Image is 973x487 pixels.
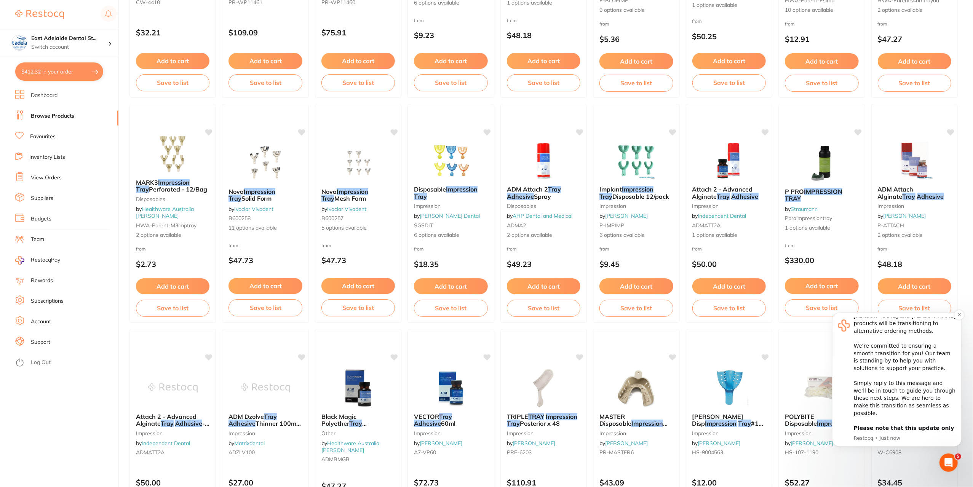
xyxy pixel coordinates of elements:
[785,413,817,427] span: POLYBITE Disposable
[414,300,487,316] button: Save to list
[420,440,462,447] a: [PERSON_NAME]
[817,420,848,427] em: Impression
[228,278,302,294] button: Add to cart
[903,193,915,200] em: Tray
[148,135,198,173] img: MARK3 Impression Tray Perforated - 12/Bag
[692,203,766,209] small: impression
[321,188,337,195] span: Nova
[797,369,847,407] img: POLYBITE Disposable Impression Tray Sideless Pack of 50
[878,246,888,252] span: from
[507,413,580,427] b: TRIPLE TRAY Impression Tray Posterior x 48
[599,186,673,200] b: Implant Impression Tray Disposable 12/pack
[878,21,888,27] span: from
[158,179,190,186] em: Impression
[507,186,580,200] b: ADM Attach 2 Tray Adhesive Spray
[878,6,951,14] span: 2 options available
[599,35,673,43] p: $5.36
[29,153,65,161] a: Inventory Lists
[33,124,134,152] b: Please note that this update only applies to practices with one - two locations. Let us know if y...
[142,440,190,447] a: Independent Dental
[264,413,277,420] em: Tray
[31,43,108,51] p: Switch account
[534,193,551,200] span: Spray
[507,420,520,427] em: Tray
[321,224,395,232] span: 5 options available
[228,243,238,248] span: from
[692,18,702,24] span: from
[426,369,476,407] img: VECTOR Tray Adhesive 60ml
[507,260,580,268] p: $49.23
[321,74,395,91] button: Save to list
[692,413,766,427] b: HENRY SCHEIN Disp Impression Tray #1 Lrg/U Perforated 12 pk
[31,318,51,326] a: Account
[414,246,424,252] span: from
[439,413,452,420] em: Tray
[704,142,754,180] img: Attach 2 - Advanced Alginate Tray Adhesive
[507,232,580,239] span: 2 options available
[599,6,673,14] span: 9 options available
[136,478,209,487] p: $50.00
[785,224,858,232] span: 1 options available
[414,278,487,294] button: Add to cart
[507,203,580,209] small: disposables
[507,31,580,40] p: $48.18
[228,413,264,420] span: ADM Dzolve
[599,478,673,487] p: $43.09
[546,413,577,420] em: Impression
[321,195,334,202] em: Tray
[519,369,568,407] img: TRIPLE TRAY Impression Tray Posterior x 48
[797,144,847,182] img: P PRO IMPRESSION TRAY
[334,195,366,202] span: Mesh Form
[785,278,858,294] button: Add to cart
[878,232,951,239] span: 2 options available
[234,206,273,212] a: Ivoclar Vivadent
[507,413,528,420] span: TRIPLE
[785,6,858,14] span: 10 options available
[507,212,572,219] span: by
[599,278,673,294] button: Add to cart
[785,430,858,436] small: impression
[414,430,487,436] small: impression
[15,62,103,81] button: $412.32 in your order
[599,232,673,239] span: 6 options available
[692,413,744,427] span: [PERSON_NAME] Disp
[738,420,751,427] em: Tray
[321,299,395,316] button: Save to list
[136,74,209,91] button: Save to list
[414,413,487,427] b: VECTOR Tray Adhesive 60ml
[161,420,174,427] em: Tray
[599,212,648,219] span: by
[31,359,51,366] a: Log Out
[30,133,56,141] a: Favourites
[599,222,624,229] span: P-IMPIMP
[136,440,190,447] span: by
[327,206,366,212] a: Ivoclar Vivadent
[33,134,135,141] p: Message from Restocq, sent Just now
[612,369,661,407] img: MASTER Disposable Impression Tray Size 6 Small Lower x 12
[31,256,60,264] span: RestocqPay
[599,75,673,91] button: Save to list
[228,420,256,427] em: Adhesive
[878,278,951,294] button: Add to cart
[507,246,517,252] span: from
[507,222,526,229] span: ADMA2
[349,420,362,427] em: Tray
[414,193,427,200] em: Tray
[136,420,209,434] span: - 215ml Aerosol Spray
[785,440,833,447] span: by
[599,413,673,427] b: MASTER Disposable Impression Tray Size 6 Small Lower x 12
[414,449,436,456] span: A7-VP60
[785,427,798,434] em: Tray
[507,193,534,200] em: Adhesive
[244,188,275,195] em: Impression
[513,212,572,219] a: AHP Dental and Medical
[507,53,580,69] button: Add to cart
[136,260,209,268] p: $2.73
[939,453,958,472] iframe: Intercom live chat
[692,246,702,252] span: from
[15,357,116,369] button: Log Out
[321,440,379,453] a: Healthware Australia [PERSON_NAME]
